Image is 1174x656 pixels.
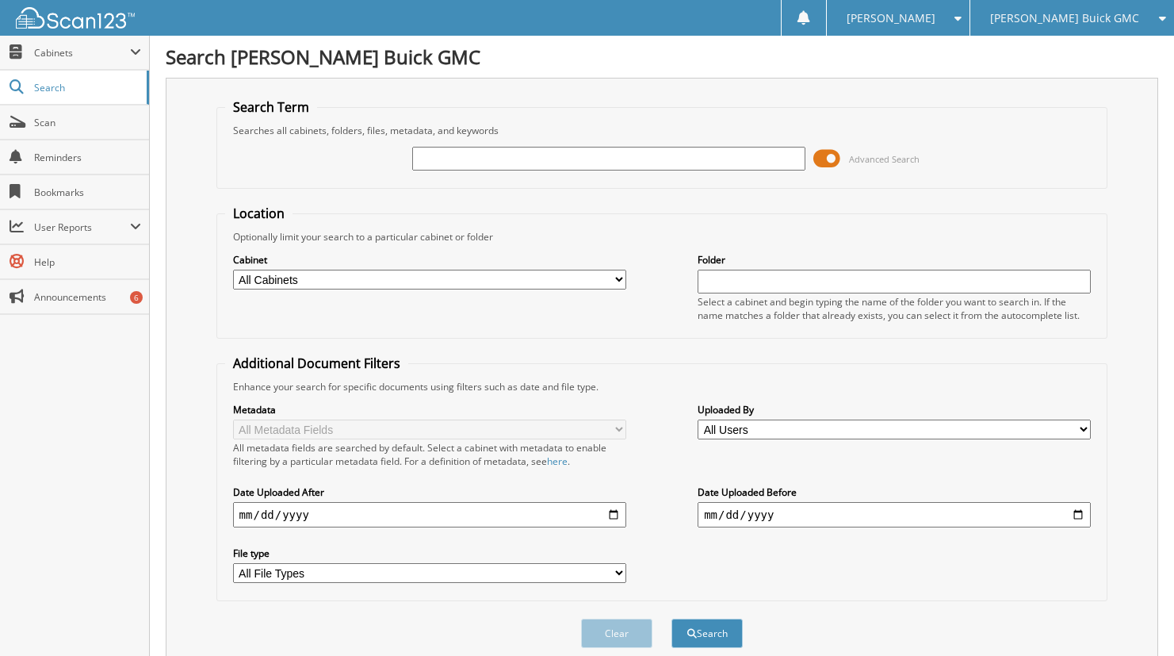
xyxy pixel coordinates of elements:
legend: Search Term [225,98,317,116]
input: start [233,502,626,527]
span: Reminders [34,151,141,164]
label: Cabinet [233,253,626,267]
h1: Search [PERSON_NAME] Buick GMC [166,44,1158,70]
div: Enhance your search for specific documents using filters such as date and file type. [225,380,1099,393]
span: Search [34,81,139,94]
label: Metadata [233,403,626,416]
img: scan123-logo-white.svg [16,7,135,29]
div: Select a cabinet and begin typing the name of the folder you want to search in. If the name match... [698,295,1091,322]
div: Optionally limit your search to a particular cabinet or folder [225,230,1099,244]
span: [PERSON_NAME] Buick GMC [990,13,1139,23]
legend: Additional Document Filters [225,355,408,372]
label: Date Uploaded After [233,485,626,499]
span: Cabinets [34,46,130,59]
span: Bookmarks [34,186,141,199]
span: Scan [34,116,141,129]
div: 6 [130,291,143,304]
div: Searches all cabinets, folders, files, metadata, and keywords [225,124,1099,137]
label: File type [233,547,626,560]
button: Search [671,619,743,648]
div: All metadata fields are searched by default. Select a cabinet with metadata to enable filtering b... [233,441,626,468]
span: Help [34,255,141,269]
input: end [698,502,1091,527]
button: Clear [581,619,652,648]
legend: Location [225,205,293,222]
span: Announcements [34,290,141,304]
a: here [547,455,568,468]
label: Date Uploaded Before [698,485,1091,499]
span: User Reports [34,221,130,234]
span: Advanced Search [849,153,920,165]
span: [PERSON_NAME] [847,13,935,23]
label: Uploaded By [698,403,1091,416]
label: Folder [698,253,1091,267]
